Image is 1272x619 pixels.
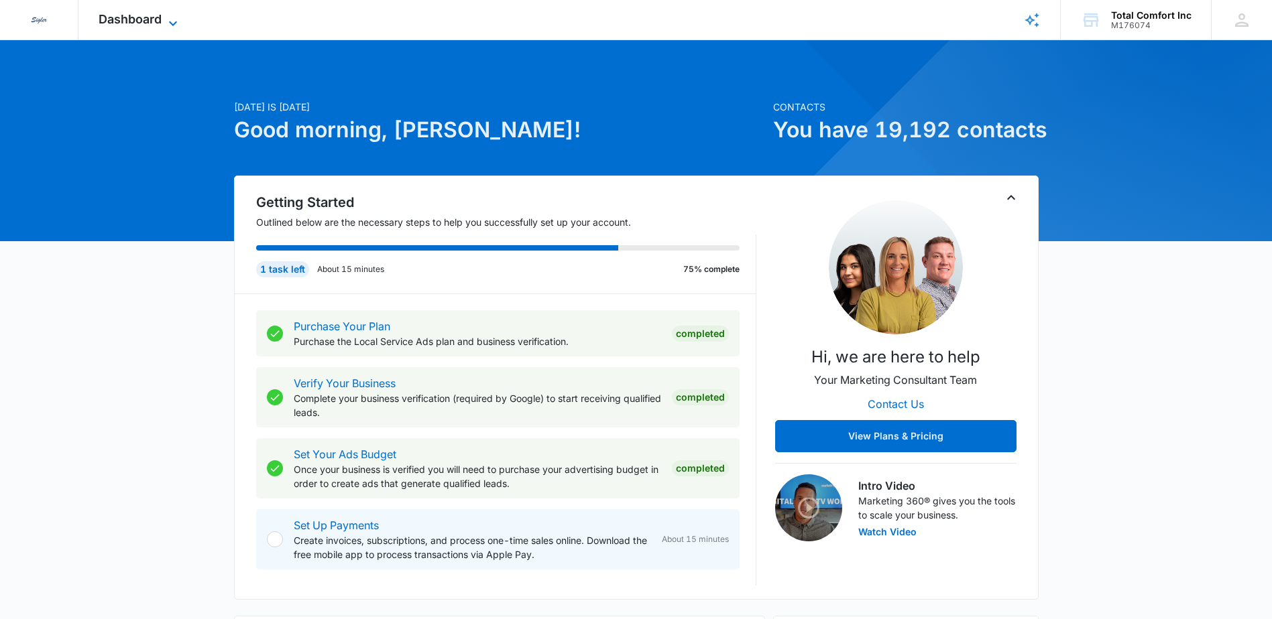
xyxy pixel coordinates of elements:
[294,519,379,532] a: Set Up Payments
[683,263,740,275] p: 75% complete
[294,320,390,333] a: Purchase Your Plan
[1111,21,1192,30] div: account id
[27,8,51,32] img: Sigler Corporate
[858,478,1017,494] h3: Intro Video
[256,192,756,212] h2: Getting Started
[775,420,1017,452] button: View Plans & Pricing
[1111,10,1192,21] div: account name
[858,527,917,537] button: Watch Video
[672,460,729,476] div: Completed
[317,263,384,275] p: About 15 minutes
[294,533,651,561] p: Create invoices, subscriptions, and process one-time sales online. Download the free mobile app t...
[773,114,1039,146] h1: You have 19,192 contacts
[294,334,661,348] p: Purchase the Local Service Ads plan and business verification.
[811,345,980,369] p: Hi, we are here to help
[234,100,765,114] p: [DATE] is [DATE]
[858,494,1017,522] p: Marketing 360® gives you the tools to scale your business.
[256,261,309,277] div: 1 task left
[234,114,765,146] h1: Good morning, [PERSON_NAME]!
[99,12,162,26] span: Dashboard
[1003,190,1019,206] button: Toggle Collapse
[773,100,1039,114] p: Contacts
[256,215,756,229] p: Outlined below are the necessary steps to help you successfully set up your account.
[662,533,729,545] span: About 15 minutes
[294,462,661,490] p: Once your business is verified you will need to purchase your advertising budget in order to crea...
[294,376,396,390] a: Verify Your Business
[672,389,729,405] div: Completed
[775,474,842,541] img: Intro Video
[294,448,396,461] a: Set Your Ads Budget
[294,391,661,419] p: Complete your business verification (required by Google) to start receiving qualified leads.
[672,326,729,342] div: Completed
[854,388,937,420] button: Contact Us
[814,372,977,388] p: Your Marketing Consultant Team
